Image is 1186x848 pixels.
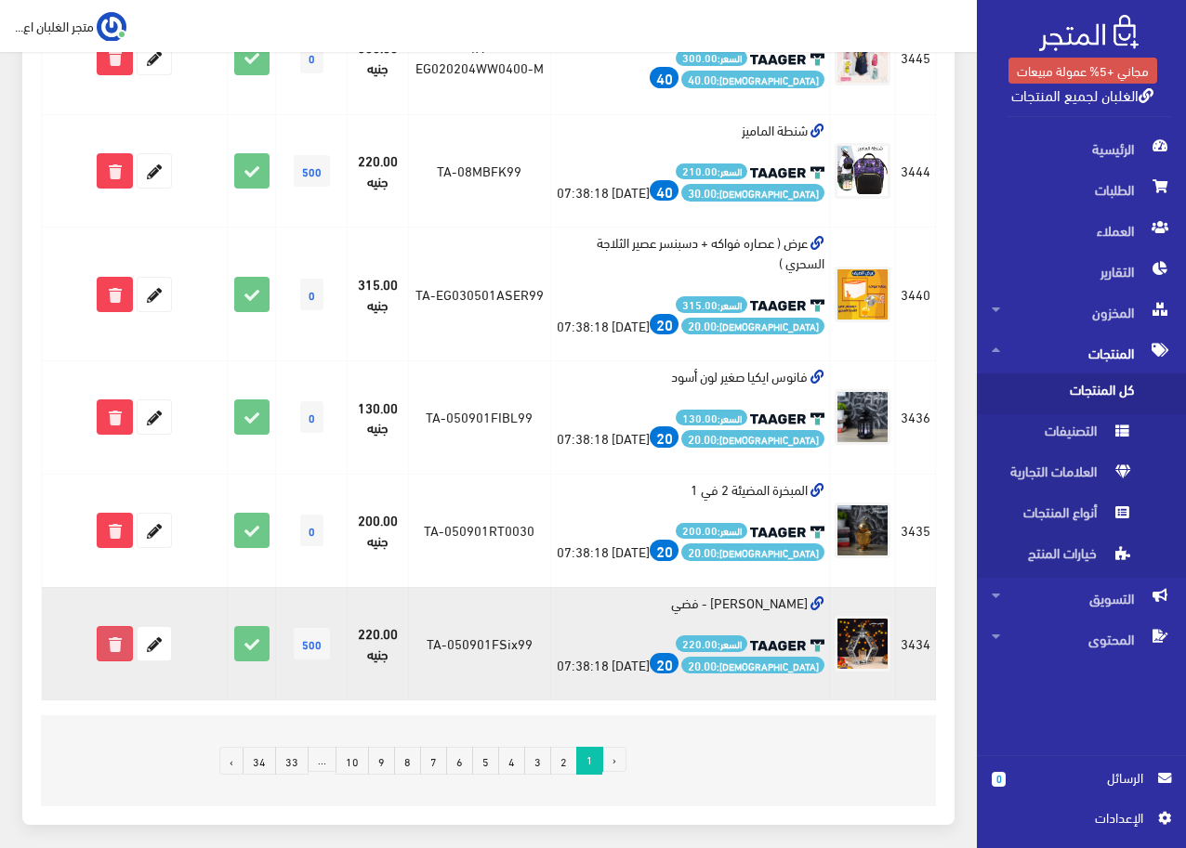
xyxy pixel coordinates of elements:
[550,587,830,700] td: [PERSON_NAME] - فضي
[688,656,717,674] strong: 20.00
[1039,15,1139,51] img: .
[896,1,936,114] td: 3445
[294,155,330,187] span: 500
[550,360,830,474] td: فانوس ايكيا صغير لون أسود
[1008,58,1157,84] a: مجاني +5% عمولة مبيعات
[656,179,673,202] strong: 40
[1007,807,1142,828] span: اﻹعدادات
[682,296,718,312] strong: 315.00
[1021,767,1143,788] span: الرسائل
[977,210,1186,251] a: العملاء
[896,228,936,361] td: 3440
[348,1,408,114] td: 300.00 جنيه
[336,747,369,775] a: 10
[992,496,1133,537] span: أنواع المنتجات
[688,70,717,88] strong: 40.00
[977,373,1186,414] a: كل المنتجات
[556,294,825,335] div: [DATE] 07:38:18
[750,166,824,179] img: taager-logo-original.svg
[750,412,824,425] img: taager-logo-original.svg
[219,747,244,775] a: التالي »
[896,587,936,700] td: 3434
[896,360,936,474] td: 3436
[556,519,825,561] div: [DATE] 07:38:18
[576,747,603,772] span: 1
[992,251,1171,292] span: التقارير
[550,474,830,587] td: المبخرة المضيئة 2 في 1
[446,747,473,775] a: 6
[408,114,550,228] td: TA-08MBFK99
[300,42,323,73] span: 0
[977,619,1186,659] a: المحتوى
[408,228,550,361] td: TA-EG030501ASER99
[992,578,1171,619] span: التسويق
[556,407,825,449] div: [DATE] 07:38:18
[550,228,830,361] td: عرض ( عصاره فواكه + دسبنسر عصير الثلاجة السحري )
[15,11,126,41] a: ... متجر الغلبان اع...
[688,542,717,561] strong: 20.00
[602,747,626,775] li: « السابق
[682,522,718,538] strong: 200.00
[750,53,824,66] img: taager-logo-original.svg
[688,316,717,334] strong: 20.00
[688,183,717,202] strong: 30.00
[676,296,747,312] span: السعر:
[681,318,824,335] span: [DEMOGRAPHIC_DATA]:
[835,30,890,85] img: 674b62f6-b228-429e-941a-d6c42977f376.jpg
[348,587,408,700] td: 220.00 جنيه
[348,228,408,361] td: 315.00 جنيه
[550,1,830,114] td: عرض 6 قطع كاش مايوه بيتي
[682,49,718,65] strong: 300.00
[556,160,825,202] div: [DATE] 07:38:18
[394,747,421,775] a: 8
[681,184,824,202] span: [DEMOGRAPHIC_DATA]:
[524,747,551,775] a: 3
[368,747,395,775] a: 9
[992,169,1171,210] span: الطلبات
[977,496,1186,537] a: أنواع المنتجات
[992,414,1133,455] span: التصنيفات
[294,628,330,659] span: 500
[977,414,1186,455] a: التصنيفات
[835,502,890,558] img: be2d6a54-8268-478b-ba06-ef0f15aaa043.jpg
[97,12,126,42] img: ...
[992,373,1133,414] span: كل المنتجات
[992,767,1171,807] a: 0 الرسائل
[656,652,673,674] strong: 20
[750,299,824,312] img: taager-logo-original.svg
[550,747,577,775] a: 2
[682,163,718,178] strong: 210.00
[656,312,673,334] strong: 20
[992,292,1171,333] span: المخزون
[977,169,1186,210] a: الطلبات
[408,587,550,700] td: TA-050901FSix99
[681,543,824,561] span: [DEMOGRAPHIC_DATA]:
[992,537,1133,578] span: خيارات المنتج
[977,128,1186,169] a: الرئيسية
[896,474,936,587] td: 3435
[992,807,1171,837] a: اﻹعدادات
[275,747,309,775] a: 33
[22,721,93,791] iframe: Drift Widget Chat Controller
[977,537,1186,578] a: خيارات المنتج
[676,50,747,66] span: السعر:
[750,526,824,539] img: taager-logo-original.svg
[656,539,673,561] strong: 20
[992,128,1171,169] span: الرئيسية
[656,66,673,88] strong: 40
[681,430,824,448] span: [DEMOGRAPHIC_DATA]:
[676,635,747,651] span: السعر:
[676,523,747,539] span: السعر:
[300,401,323,433] span: 0
[681,657,824,674] span: [DEMOGRAPHIC_DATA]:
[556,633,825,674] div: [DATE] 07:38:18
[420,747,447,775] a: 7
[472,747,499,775] a: 5
[835,143,890,199] img: efc29d14-c9c7-49cb-baf1-e7016487cee0.jpg
[977,292,1186,333] a: المخزون
[348,360,408,474] td: 130.00 جنيه
[835,616,890,672] img: 66f68a66-75be-43ef-b78b-c06ba3a30a46.jpg
[835,389,890,445] img: 4c10331e-9612-4bfa-9f6b-f910447298e1.JPG
[992,619,1171,659] span: المحتوى
[992,772,1006,787] span: 0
